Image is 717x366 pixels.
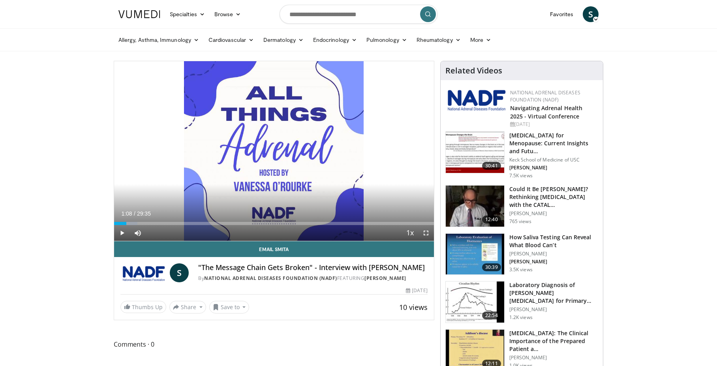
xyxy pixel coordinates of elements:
[114,61,434,241] video-js: Video Player
[509,210,598,217] p: [PERSON_NAME]
[204,32,259,48] a: Cardiovascular
[509,267,533,273] p: 3.5K views
[446,186,504,227] img: 68e4bbc4-747b-4428-afaa-caf3714c793a.150x105_q85_crop-smart_upscale.jpg
[509,173,533,179] p: 7.5K views
[114,241,434,257] a: Email Smita
[510,121,597,128] div: [DATE]
[418,225,434,241] button: Fullscreen
[509,329,598,353] h3: [MEDICAL_DATA]: The Clinical Importance of the Prepared Patient a…
[399,302,428,312] span: 10 views
[509,157,598,163] p: Keck School of Medicine of USC
[362,32,412,48] a: Pulmonology
[204,275,337,282] a: National Adrenal Diseases Foundation (NADF)
[482,263,501,271] span: 30:39
[412,32,465,48] a: Rheumatology
[509,259,598,265] p: [PERSON_NAME]
[509,218,531,225] p: 765 views
[210,6,246,22] a: Browse
[280,5,437,24] input: Search topics, interventions
[169,301,206,313] button: Share
[509,314,533,321] p: 1.2K views
[510,104,583,120] a: Navigating Adrenal Health 2025 - Virtual Conference
[509,185,598,209] h3: Could It Be [PERSON_NAME]? Rethinking [MEDICAL_DATA] with the CATAL…
[120,301,166,313] a: Thumbs Up
[114,339,434,349] span: Comments 0
[446,234,504,275] img: 63accea6-b0e0-4c2a-943b-dbf2e08e0487.150x105_q85_crop-smart_upscale.jpg
[482,216,501,223] span: 12:40
[130,225,146,241] button: Mute
[509,306,598,313] p: [PERSON_NAME]
[134,210,135,217] span: /
[120,263,167,282] img: National Adrenal Diseases Foundation (NADF)
[198,263,428,272] h4: "The Message Chain Gets Broken" - Interview with [PERSON_NAME]
[114,225,130,241] button: Play
[364,275,406,282] a: [PERSON_NAME]
[445,131,598,179] a: 30:41 [MEDICAL_DATA] for Menopause: Current Insights and Futu… Keck School of Medicine of USC [PE...
[445,185,598,227] a: 12:40 Could It Be [PERSON_NAME]? Rethinking [MEDICAL_DATA] with the CATAL… [PERSON_NAME] 765 views
[308,32,362,48] a: Endocrinology
[510,89,580,103] a: National Adrenal Diseases Foundation (NADF)
[509,281,598,305] h3: Laboratory Diagnosis of [PERSON_NAME][MEDICAL_DATA] for Primary Care Physicians
[402,225,418,241] button: Playback Rate
[114,222,434,225] div: Progress Bar
[509,233,598,249] h3: How Saliva Testing Can Reveal What Blood Can’t
[165,6,210,22] a: Specialties
[509,131,598,155] h3: [MEDICAL_DATA] for Menopause: Current Insights and Futu…
[445,281,598,323] a: 22:54 Laboratory Diagnosis of [PERSON_NAME][MEDICAL_DATA] for Primary Care Physicians [PERSON_NAM...
[583,6,599,22] a: S
[445,66,502,75] h4: Related Videos
[509,355,598,361] p: [PERSON_NAME]
[170,263,189,282] a: S
[209,301,250,313] button: Save to
[114,32,204,48] a: Allergy, Asthma, Immunology
[121,210,132,217] span: 1:08
[509,165,598,171] p: [PERSON_NAME]
[259,32,308,48] a: Dermatology
[446,282,504,323] img: 503257c1-8dcc-4ce4-a7e4-e5a71487f99c.150x105_q85_crop-smart_upscale.jpg
[445,233,598,275] a: 30:39 How Saliva Testing Can Reveal What Blood Can’t [PERSON_NAME] [PERSON_NAME] 3.5K views
[446,132,504,173] img: 47271b8a-94f4-49c8-b914-2a3d3af03a9e.150x105_q85_crop-smart_upscale.jpg
[465,32,496,48] a: More
[482,162,501,170] span: 30:41
[198,275,428,282] div: By FEATURING
[482,312,501,319] span: 22:54
[509,251,598,257] p: [PERSON_NAME]
[137,210,151,217] span: 29:35
[118,10,160,18] img: VuMedi Logo
[406,287,427,294] div: [DATE]
[447,89,506,111] img: 877b56e2-cd6c-4243-ab59-32ef85434147.png.150x105_q85_autocrop_double_scale_upscale_version-0.2.png
[545,6,578,22] a: Favorites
